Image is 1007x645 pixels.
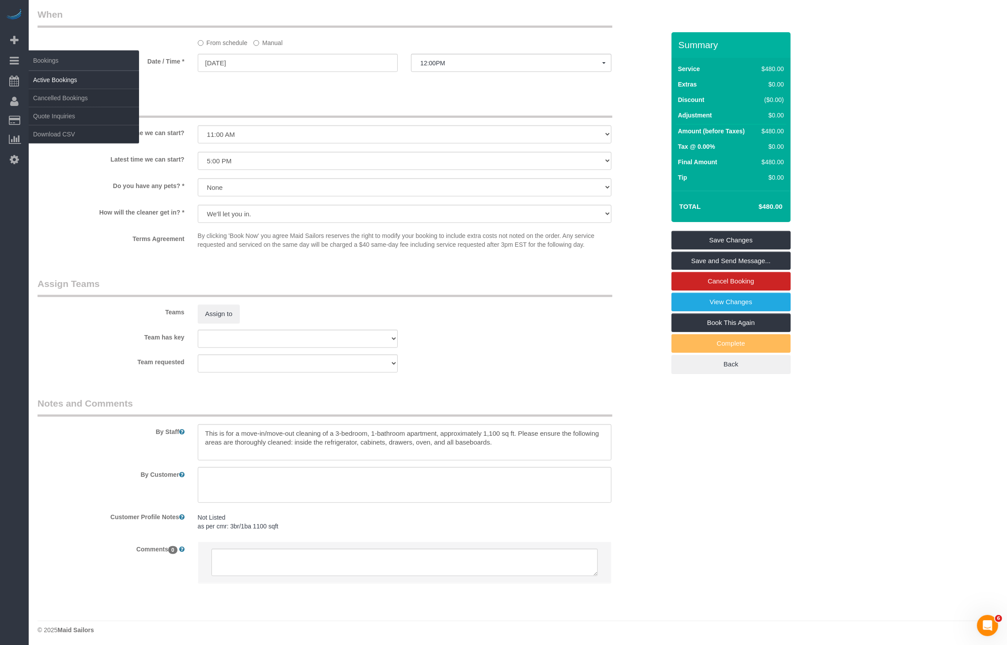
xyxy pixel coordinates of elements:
legend: Notes and Comments [38,397,612,417]
input: From schedule [198,40,204,46]
label: Final Amount [678,158,717,166]
img: Automaid Logo [5,9,23,21]
span: 6 [995,615,1002,622]
div: $0.00 [758,111,784,120]
button: Assign to [198,305,240,323]
label: Manual [253,35,283,47]
legend: When [38,8,612,28]
h4: $480.00 [732,203,782,211]
span: 0 [168,546,177,554]
label: Amount (before Taxes) [678,127,745,136]
pre: Not Listed as per cmr: 3br/1ba 1100 sqft [198,513,611,531]
div: $0.00 [758,142,784,151]
a: View Changes [671,293,791,311]
label: Discount [678,95,705,104]
a: Cancel Booking [671,272,791,290]
ul: Bookings [29,71,139,143]
a: Back [671,355,791,373]
button: 12:00PM [411,54,611,72]
label: Do you have any pets? * [31,178,191,190]
legend: Custom Fields [38,98,612,118]
a: Quote Inquiries [29,107,139,125]
a: Active Bookings [29,71,139,89]
label: How will the cleaner get in? * [31,205,191,217]
label: Tax @ 0.00% [678,142,715,151]
label: Team requested [31,355,191,366]
label: By Staff [31,424,191,436]
div: ($0.00) [758,95,784,104]
span: Bookings [29,50,139,71]
div: $480.00 [758,127,784,136]
a: Save Changes [671,231,791,249]
div: © 2025 [38,626,998,634]
div: $0.00 [758,173,784,182]
label: Comments [31,542,191,554]
span: 12:00PM [420,60,602,67]
label: Tip [678,173,687,182]
label: Extras [678,80,697,89]
label: From schedule [198,35,248,47]
strong: Total [679,203,701,210]
strong: Maid Sailors [57,626,94,634]
div: $0.00 [758,80,784,89]
p: By clicking 'Book Now' you agree Maid Sailors reserves the right to modify your booking to includ... [198,231,611,249]
a: Book This Again [671,313,791,332]
label: Customer Profile Notes [31,509,191,521]
label: Service [678,64,700,73]
input: Manual [253,40,259,46]
label: Latest time we can start? [31,152,191,164]
div: $480.00 [758,64,784,73]
a: Download CSV [29,125,139,143]
label: Terms Agreement [31,231,191,243]
label: Team has key [31,330,191,342]
a: Cancelled Bookings [29,89,139,107]
input: MM/DD/YYYY [198,54,398,72]
iframe: Intercom live chat [977,615,998,636]
label: Teams [31,305,191,317]
label: By Customer [31,467,191,479]
a: Save and Send Message... [671,252,791,270]
h3: Summary [679,40,786,50]
label: Adjustment [678,111,712,120]
div: $480.00 [758,158,784,166]
legend: Assign Teams [38,277,612,297]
